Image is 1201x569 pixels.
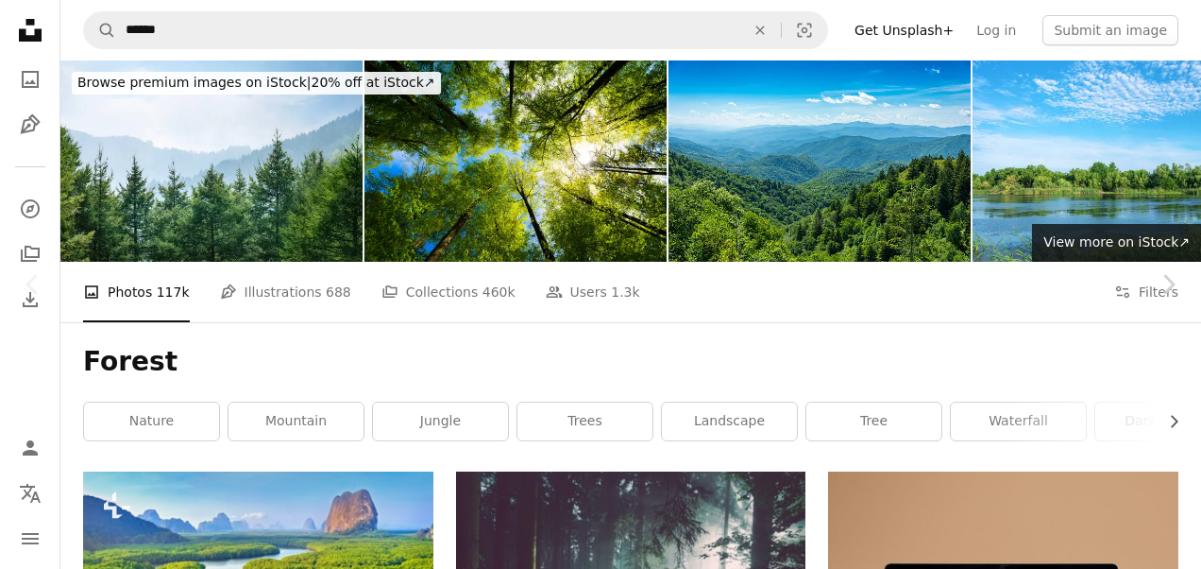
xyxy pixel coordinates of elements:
a: Users 1.3k [546,262,640,322]
a: Photos [11,60,49,98]
a: Log in [965,15,1027,45]
a: mountain [228,403,364,440]
button: Submit an image [1042,15,1178,45]
a: trees [517,403,652,440]
span: 688 [326,282,351,302]
a: View more on iStock↗ [1032,224,1201,262]
div: 20% off at iStock ↗ [72,72,441,95]
a: Explore [11,190,49,228]
a: Illustrations [11,106,49,144]
a: jungle [373,403,508,440]
img: a view up into the trees direction sky [364,60,667,262]
button: scroll list to the right [1157,403,1178,440]
span: 1.3k [611,282,639,302]
a: landscape [662,403,797,440]
a: waterfall [951,403,1086,440]
a: Illustrations 688 [220,262,351,322]
a: Collections 460k [381,262,516,322]
h1: Forest [83,345,1178,379]
button: Search Unsplash [84,12,116,48]
a: tree [806,403,941,440]
span: 460k [482,282,516,302]
button: Menu [11,520,49,558]
a: nature [84,403,219,440]
button: Clear [739,12,781,48]
form: Find visuals sitewide [83,11,828,49]
a: Next [1135,194,1201,375]
a: Log in / Sign up [11,429,49,467]
a: Browse premium images on iStock|20% off at iStock↗ [60,60,452,106]
button: Language [11,474,49,512]
span: View more on iStock ↗ [1043,234,1190,250]
span: Browse premium images on iStock | [77,75,311,90]
button: Filters [1114,262,1178,322]
button: Visual search [782,12,827,48]
img: Smoky Mountain Valley View [668,60,971,262]
img: Mountains and forests [60,60,363,262]
a: Get Unsplash+ [843,15,965,45]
